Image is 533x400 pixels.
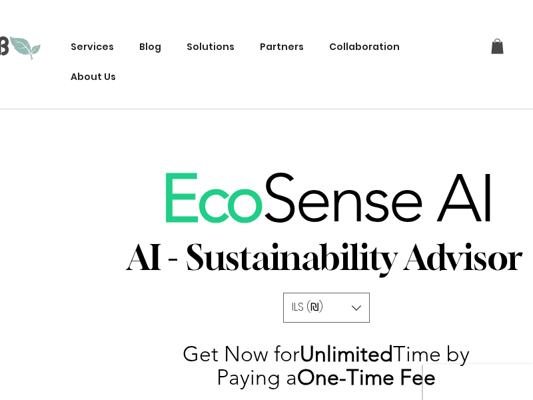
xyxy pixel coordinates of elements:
[329,40,400,54] span: Collaboration
[261,159,493,238] span: Sense AI
[297,365,436,390] span: One-Time Fee
[139,40,161,54] span: Blog
[292,300,323,315] div: ILS (₪)
[64,35,476,89] nav: Site
[300,341,393,367] span: Unlimited
[260,40,304,54] span: Partners
[71,40,114,54] span: Services
[64,65,123,89] a: About Us
[253,35,310,59] a: Partners
[423,364,533,400] iframe: Google Customer Reviews
[64,35,121,59] a: Services
[217,341,470,390] span: Time by Paying a
[161,159,261,238] span: Eco
[183,341,300,367] span: Get Now for
[283,293,370,323] button: Currency Converter
[187,40,235,54] span: Solutions
[71,70,116,84] span: About Us
[180,35,241,59] div: Solutions
[133,35,168,59] a: Blog
[125,237,523,278] text: AI - Sustainability Advisor
[322,35,406,59] a: Collaboration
